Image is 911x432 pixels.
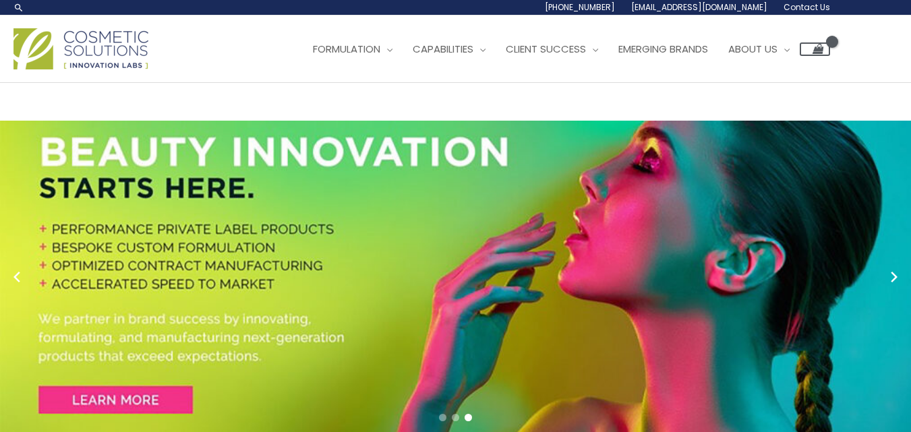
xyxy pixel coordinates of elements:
span: [PHONE_NUMBER] [545,1,615,13]
span: About Us [728,42,777,56]
span: Emerging Brands [618,42,708,56]
span: Formulation [313,42,380,56]
img: Cosmetic Solutions Logo [13,28,148,69]
span: [EMAIL_ADDRESS][DOMAIN_NAME] [631,1,767,13]
span: Go to slide 1 [439,414,446,421]
span: Go to slide 3 [465,414,472,421]
span: Capabilities [413,42,473,56]
a: Formulation [303,29,403,69]
a: Search icon link [13,2,24,13]
span: Go to slide 2 [452,414,459,421]
a: About Us [718,29,800,69]
a: Client Success [496,29,608,69]
a: Emerging Brands [608,29,718,69]
a: Capabilities [403,29,496,69]
button: Previous slide [7,267,27,287]
a: View Shopping Cart, empty [800,42,830,56]
span: Client Success [506,42,586,56]
span: Contact Us [784,1,830,13]
button: Next slide [884,267,904,287]
nav: Site Navigation [293,29,830,69]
